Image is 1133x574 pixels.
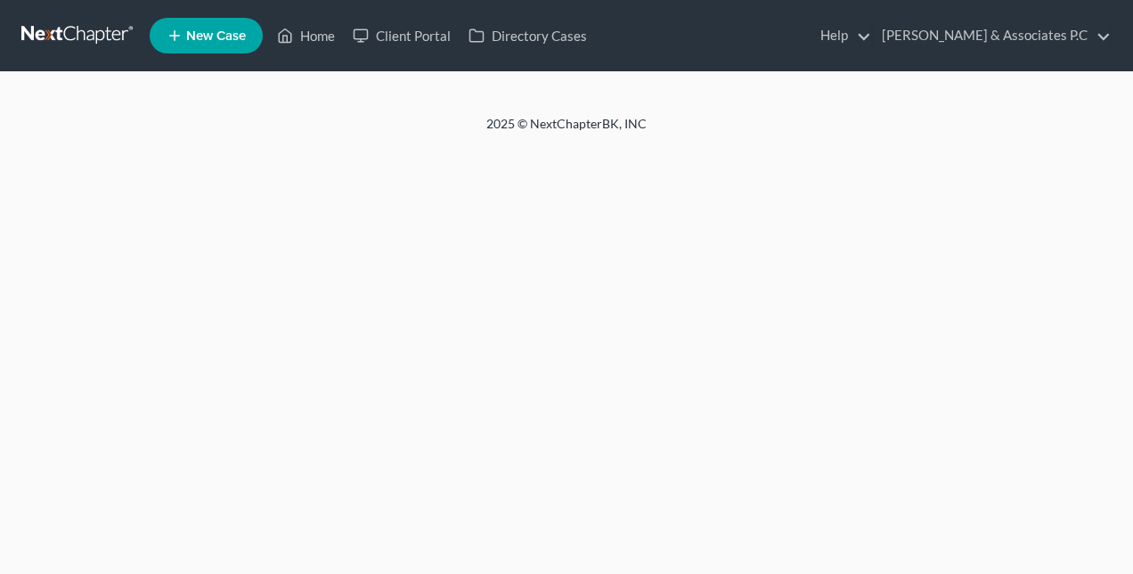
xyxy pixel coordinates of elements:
[460,20,596,52] a: Directory Cases
[268,20,344,52] a: Home
[59,115,1074,147] div: 2025 © NextChapterBK, INC
[873,20,1111,52] a: [PERSON_NAME] & Associates P.C
[811,20,871,52] a: Help
[344,20,460,52] a: Client Portal
[150,18,263,53] new-legal-case-button: New Case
